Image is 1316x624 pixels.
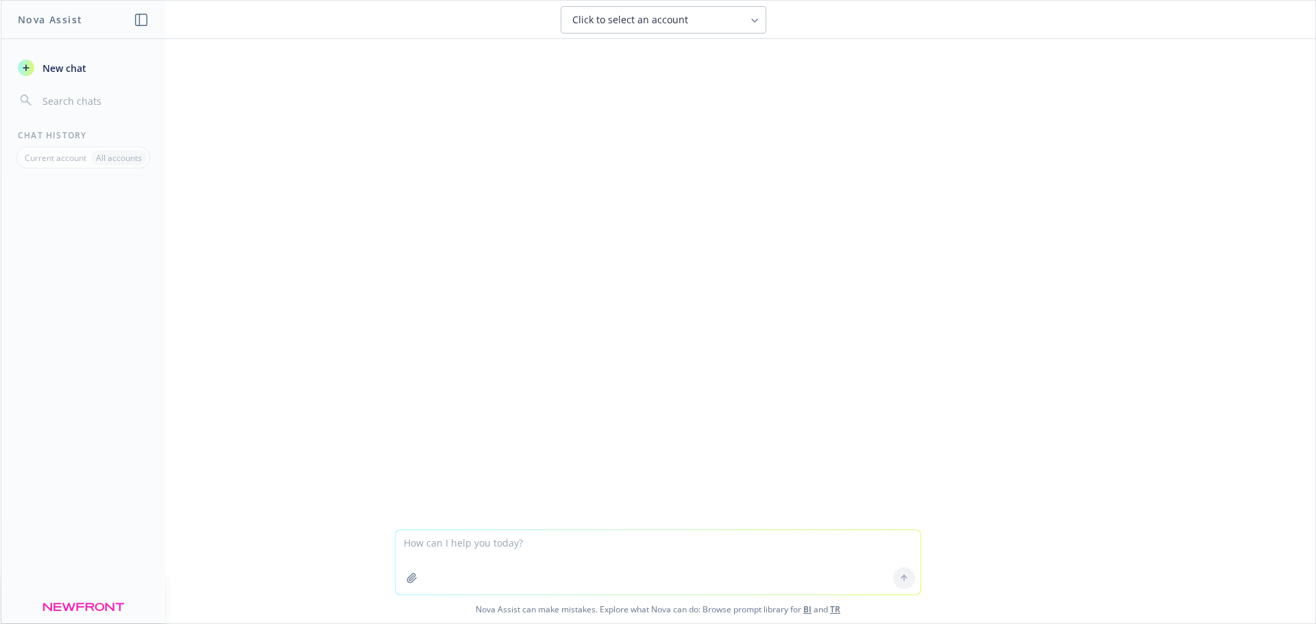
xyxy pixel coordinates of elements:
[572,13,688,27] span: Click to select an account
[25,152,86,164] p: Current account
[12,55,154,80] button: New chat
[561,6,766,34] button: Click to select an account
[96,152,142,164] p: All accounts
[40,91,149,110] input: Search chats
[40,61,86,75] span: New chat
[803,603,812,615] a: BI
[6,595,1310,623] span: Nova Assist can make mistakes. Explore what Nova can do: Browse prompt library for and
[18,12,82,27] h1: Nova Assist
[830,603,840,615] a: TR
[1,129,165,141] div: Chat History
